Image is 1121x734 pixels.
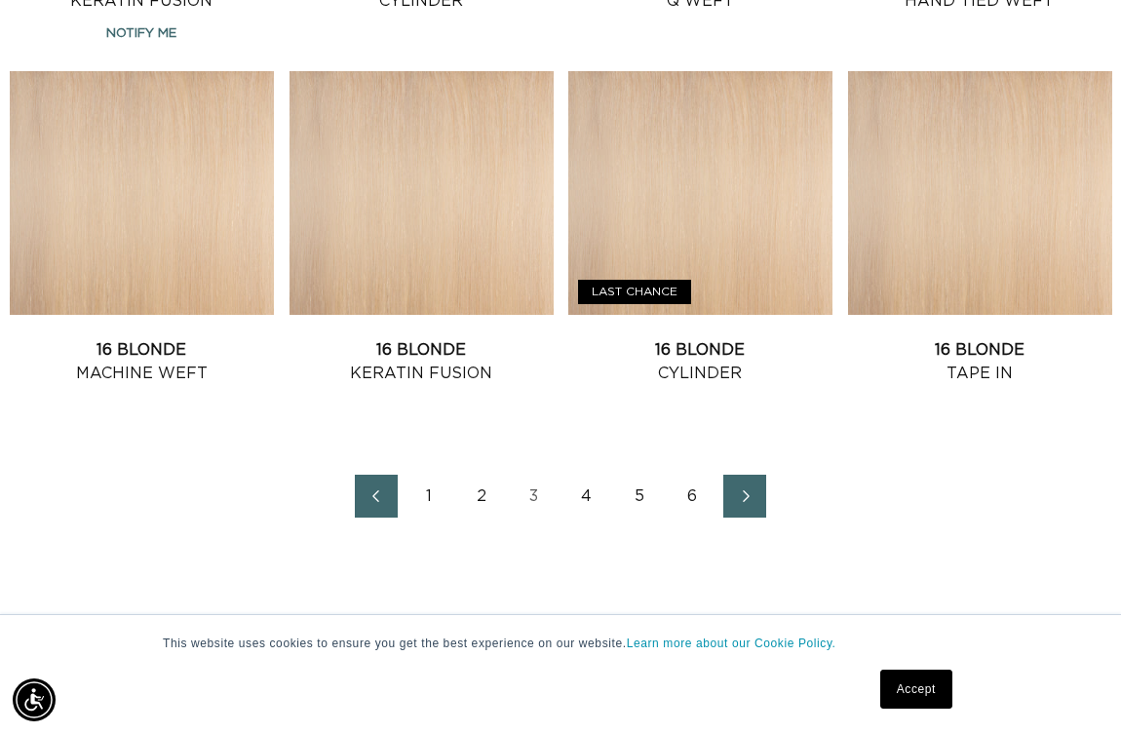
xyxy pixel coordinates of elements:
a: Next page [723,475,766,518]
iframe: Chat Widget [1024,640,1121,734]
a: Page 4 [565,475,608,518]
a: Learn more about our Cookie Policy. [627,637,836,650]
a: Page 6 [671,475,714,518]
a: 16 Blonde Machine Weft [10,338,274,385]
a: Page 2 [460,475,503,518]
a: Page 5 [618,475,661,518]
a: 16 Blonde Tape In [848,338,1112,385]
a: 16 Blonde Keratin Fusion [290,338,554,385]
p: This website uses cookies to ensure you get the best experience on our website. [163,635,958,652]
a: 16 Blonde Cylinder [568,338,832,385]
div: Accessibility Menu [13,678,56,721]
nav: Pagination [10,475,1111,518]
a: Page 3 [513,475,556,518]
a: Page 1 [407,475,450,518]
a: Accept [880,670,952,709]
a: Previous page [355,475,398,518]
